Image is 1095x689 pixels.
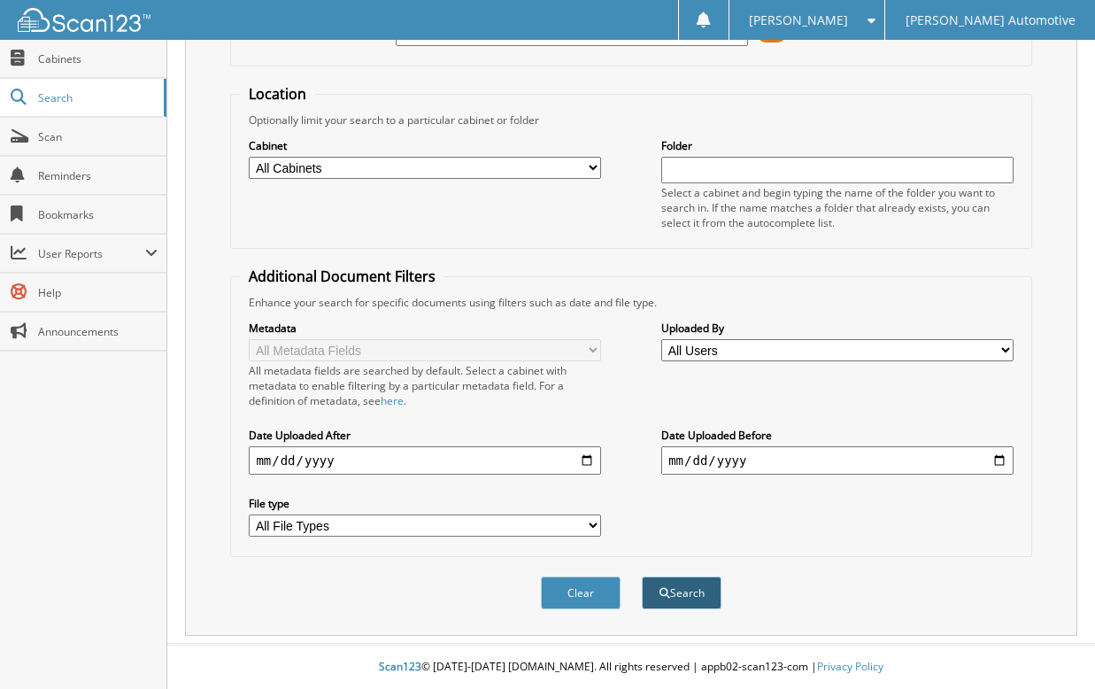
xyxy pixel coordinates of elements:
span: Help [38,285,158,300]
span: User Reports [38,246,145,261]
a: Privacy Policy [817,659,883,674]
div: © [DATE]-[DATE] [DOMAIN_NAME]. All rights reserved | appb02-scan123-com | [167,646,1095,689]
label: Date Uploaded Before [661,428,1013,443]
button: Clear [541,577,621,609]
span: Cabinets [38,51,158,66]
div: All metadata fields are searched by default. Select a cabinet with metadata to enable filtering b... [249,363,600,408]
a: here [381,393,404,408]
legend: Additional Document Filters [240,267,444,286]
span: [PERSON_NAME] Automotive [906,15,1076,26]
div: Optionally limit your search to a particular cabinet or folder [240,112,1022,128]
input: start [249,446,600,475]
label: Metadata [249,321,600,336]
label: Date Uploaded After [249,428,600,443]
div: Enhance your search for specific documents using filters such as date and file type. [240,295,1022,310]
span: [PERSON_NAME] [749,15,848,26]
span: Bookmarks [38,207,158,222]
button: Search [642,577,721,609]
div: Select a cabinet and begin typing the name of the folder you want to search in. If the name match... [661,185,1013,230]
label: Cabinet [249,138,600,153]
label: Folder [661,138,1013,153]
input: end [661,446,1013,475]
legend: Location [240,84,315,104]
span: Reminders [38,168,158,183]
label: Uploaded By [661,321,1013,336]
span: Scan [38,129,158,144]
span: Scan123 [379,659,421,674]
label: File type [249,496,600,511]
span: Announcements [38,324,158,339]
img: scan123-logo-white.svg [18,8,150,32]
span: Search [38,90,155,105]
